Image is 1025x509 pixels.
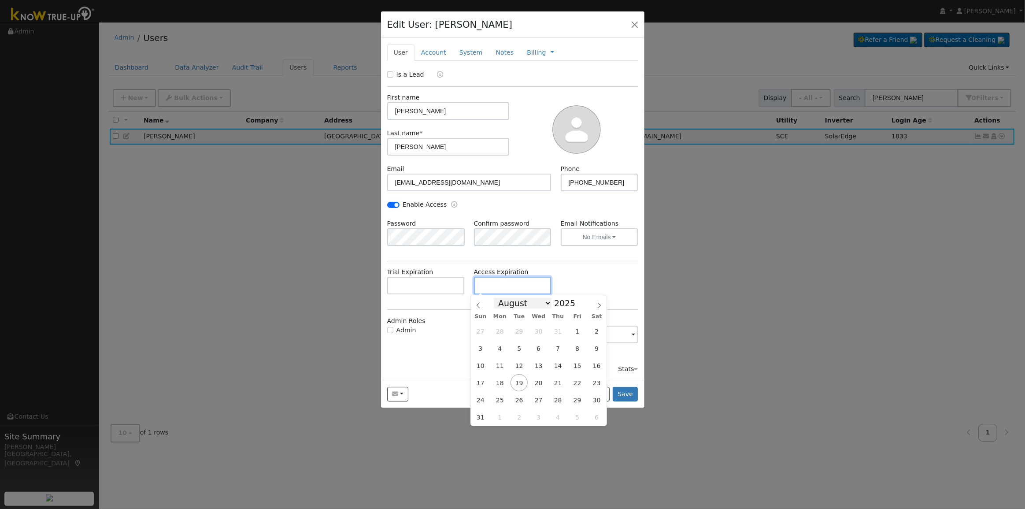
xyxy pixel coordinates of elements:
span: August 27, 2025 [530,391,547,409]
label: Is a Lead [396,70,424,79]
a: Lead [431,70,444,80]
span: August 24, 2025 [472,391,489,409]
span: Mon [490,314,510,320]
span: September 2, 2025 [511,409,528,426]
label: Trial Expiration [387,268,433,277]
span: July 30, 2025 [530,323,547,340]
input: Is a Lead [387,71,393,78]
span: August 11, 2025 [491,357,508,374]
span: August 15, 2025 [569,357,586,374]
span: July 27, 2025 [472,323,489,340]
span: August 19, 2025 [511,374,528,391]
span: September 4, 2025 [549,409,566,426]
a: Account [414,45,453,61]
span: August 28, 2025 [549,391,566,409]
span: Sun [471,314,490,320]
a: System [453,45,489,61]
span: September 1, 2025 [491,409,508,426]
label: Admin Roles [387,316,426,326]
span: August 7, 2025 [549,340,566,357]
span: July 31, 2025 [549,323,566,340]
label: Phone [561,164,580,174]
input: Admin [387,327,393,333]
label: Password [387,219,416,228]
span: August 25, 2025 [491,391,508,409]
a: Notes [489,45,520,61]
a: Billing [527,48,546,57]
a: User [387,45,414,61]
span: August 8, 2025 [569,340,586,357]
label: Access Expiration [474,268,529,277]
input: Year [551,298,583,308]
span: September 5, 2025 [569,409,586,426]
span: August 10, 2025 [472,357,489,374]
span: September 3, 2025 [530,409,547,426]
span: August 20, 2025 [530,374,547,391]
span: August 22, 2025 [569,374,586,391]
span: Sat [587,314,607,320]
span: August 30, 2025 [588,391,605,409]
span: September 6, 2025 [588,409,605,426]
label: Confirm password [474,219,530,228]
h4: Edit User: [PERSON_NAME] [387,18,513,32]
span: August 17, 2025 [472,374,489,391]
span: August 13, 2025 [530,357,547,374]
span: August 9, 2025 [588,340,605,357]
button: No Emails [561,228,638,246]
label: Enable Access [403,200,447,209]
select: Month [494,298,551,308]
span: August 29, 2025 [569,391,586,409]
span: August 14, 2025 [549,357,566,374]
span: August 26, 2025 [511,391,528,409]
span: August 12, 2025 [511,357,528,374]
span: August 2, 2025 [588,323,605,340]
button: Save [613,387,638,402]
span: July 29, 2025 [511,323,528,340]
span: August 1, 2025 [569,323,586,340]
a: Enable Access [451,200,457,210]
label: First name [387,93,420,102]
label: Email [387,164,404,174]
div: Stats [618,364,638,374]
span: August 31, 2025 [472,409,489,426]
label: Email Notifications [561,219,638,228]
button: gomez0077@yahoo.com [387,387,409,402]
span: Wed [529,314,548,320]
span: August 16, 2025 [588,357,605,374]
span: Thu [548,314,568,320]
label: Last name [387,129,423,138]
span: August 3, 2025 [472,340,489,357]
span: Required [419,130,422,137]
label: Admin [396,326,416,335]
span: August 6, 2025 [530,340,547,357]
span: Fri [568,314,587,320]
span: August 21, 2025 [549,374,566,391]
span: August 23, 2025 [588,374,605,391]
span: August 4, 2025 [491,340,508,357]
span: August 18, 2025 [491,374,508,391]
span: Tue [510,314,529,320]
span: August 5, 2025 [511,340,528,357]
span: July 28, 2025 [491,323,508,340]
